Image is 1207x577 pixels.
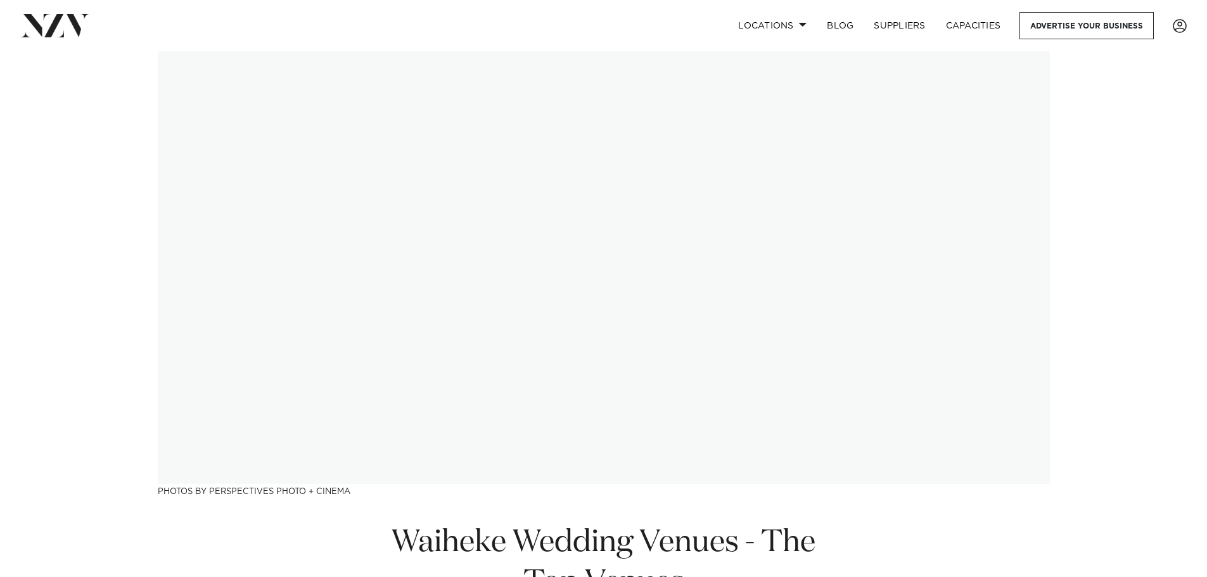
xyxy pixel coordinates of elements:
a: Advertise your business [1019,12,1154,39]
a: SUPPLIERS [864,12,935,39]
a: Locations [728,12,817,39]
a: BLOG [817,12,864,39]
a: Capacities [936,12,1011,39]
h3: Photos by Perspectives Photo + Cinema [158,484,1050,497]
img: nzv-logo.png [20,14,89,37]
